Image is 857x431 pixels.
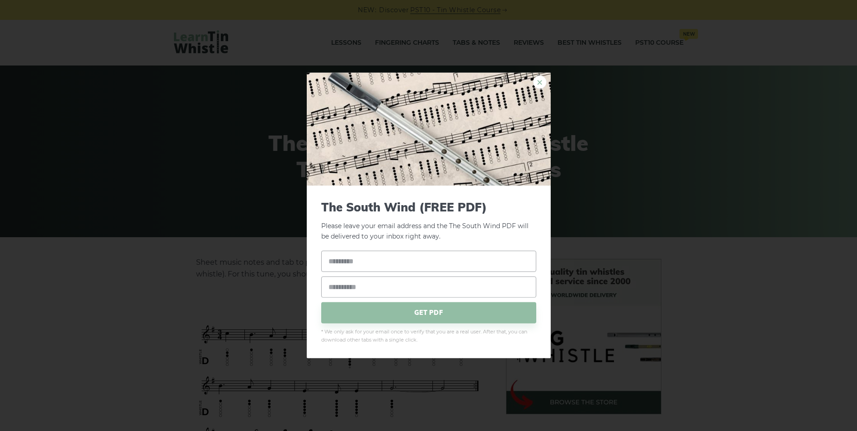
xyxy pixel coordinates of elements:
img: Tin Whistle Tab Preview [307,73,551,186]
span: * We only ask for your email once to verify that you are a real user. After that, you can downloa... [321,328,536,344]
p: Please leave your email address and the The South Wind PDF will be delivered to your inbox right ... [321,200,536,242]
a: × [533,75,547,89]
span: The South Wind (FREE PDF) [321,200,536,214]
span: GET PDF [321,302,536,323]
